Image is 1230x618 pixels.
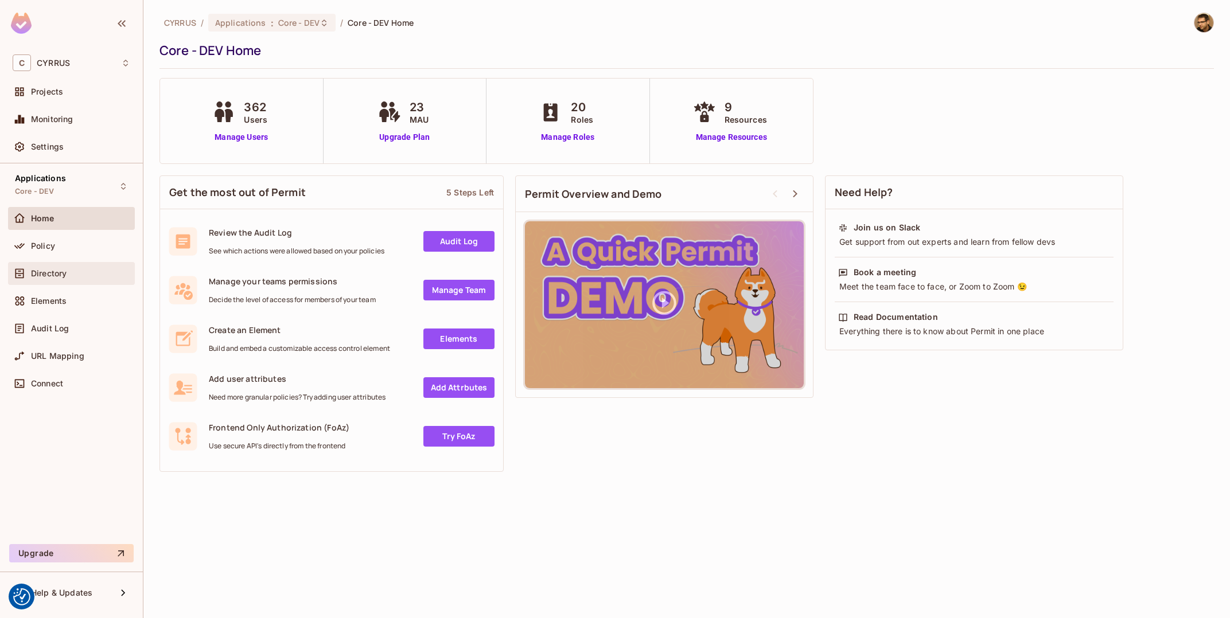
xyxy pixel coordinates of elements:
[31,115,73,124] span: Monitoring
[270,18,274,28] span: :
[11,13,32,34] img: SReyMgAAAABJRU5ErkJggg==
[13,588,30,605] img: Revisit consent button
[31,296,67,306] span: Elements
[854,222,920,233] div: Join us on Slack
[13,54,31,71] span: C
[31,241,55,251] span: Policy
[854,267,916,278] div: Book a meeting
[9,544,134,562] button: Upgrade
[31,351,84,361] span: URL Mapping
[201,17,204,28] li: /
[209,422,349,433] span: Frontend Only Authorization (FoAz)
[375,131,434,143] a: Upgrade Plan
[278,17,320,28] span: Core - DEV
[536,131,599,143] a: Manage Roles
[423,231,495,252] a: Audit Log
[209,131,273,143] a: Manage Users
[31,379,63,388] span: Connect
[15,174,66,183] span: Applications
[209,441,349,451] span: Use secure API's directly from the frontend
[209,227,384,238] span: Review the Audit Log
[164,17,196,28] span: the active workspace
[31,588,92,597] span: Help & Updates
[725,114,767,126] span: Resources
[410,99,429,116] span: 23
[15,187,55,196] span: Core - DEV
[209,276,376,287] span: Manage your teams permissions
[1194,13,1213,32] img: Tomáš Jelínek
[838,236,1110,248] div: Get support from out experts and learn from fellow devs
[835,185,893,200] span: Need Help?
[31,324,69,333] span: Audit Log
[525,187,662,201] span: Permit Overview and Demo
[209,373,386,384] span: Add user attributes
[244,99,267,116] span: 362
[348,17,414,28] span: Core - DEV Home
[725,99,767,116] span: 9
[159,42,1208,59] div: Core - DEV Home
[838,326,1110,337] div: Everything there is to know about Permit in one place
[423,280,495,300] a: Manage Team
[340,17,343,28] li: /
[571,114,593,126] span: Roles
[209,247,384,256] span: See which actions were allowed based on your policies
[37,58,70,68] span: Workspace: CYRRUS
[571,99,593,116] span: 20
[209,324,390,335] span: Create an Element
[838,281,1110,292] div: Meet the team face to face, or Zoom to Zoom 😉
[13,588,30,605] button: Consent Preferences
[690,131,773,143] a: Manage Resources
[854,311,938,323] div: Read Documentation
[31,87,63,96] span: Projects
[215,17,266,28] span: Applications
[209,295,376,304] span: Decide the level of access for members of your team
[423,377,495,398] a: Add Attrbutes
[31,214,55,223] span: Home
[423,328,495,349] a: Elements
[169,185,306,200] span: Get the most out of Permit
[423,426,495,447] a: Try FoAz
[31,269,67,278] span: Directory
[244,114,267,126] span: Users
[209,393,386,402] span: Need more granular policies? Try adding user attributes
[31,142,64,151] span: Settings
[446,187,494,198] div: 5 Steps Left
[209,344,390,353] span: Build and embed a customizable access control element
[410,114,429,126] span: MAU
